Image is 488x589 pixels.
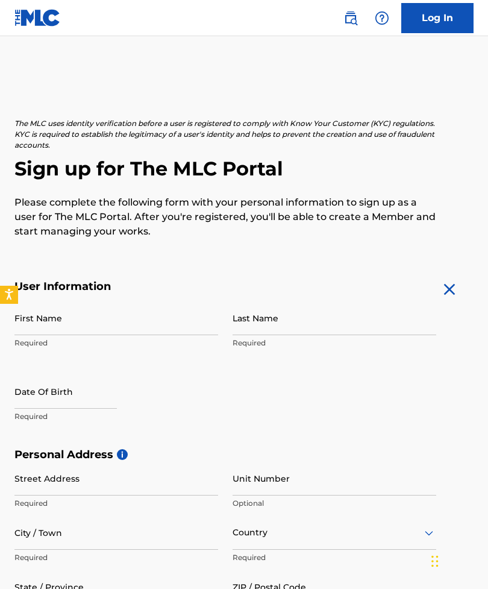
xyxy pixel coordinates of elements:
p: Please complete the following form with your personal information to sign up as a user for The ML... [14,195,436,239]
p: Required [14,552,218,563]
p: The MLC uses identity verification before a user is registered to comply with Know Your Customer ... [14,118,436,151]
p: Required [14,411,218,422]
p: Optional [233,498,436,509]
h2: Sign up for The MLC Portal [14,157,474,181]
img: close [440,280,459,299]
div: Help [370,6,394,30]
p: Required [14,498,218,509]
p: Required [233,552,436,563]
div: Drag [431,543,439,579]
p: Required [233,338,436,348]
img: MLC Logo [14,9,61,27]
a: Public Search [339,6,363,30]
span: i [117,449,128,460]
iframe: Chat Widget [428,531,488,589]
img: search [343,11,358,25]
a: Log In [401,3,474,33]
h5: Personal Address [14,448,474,462]
p: Required [14,338,218,348]
h5: User Information [14,280,436,294]
img: help [375,11,389,25]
